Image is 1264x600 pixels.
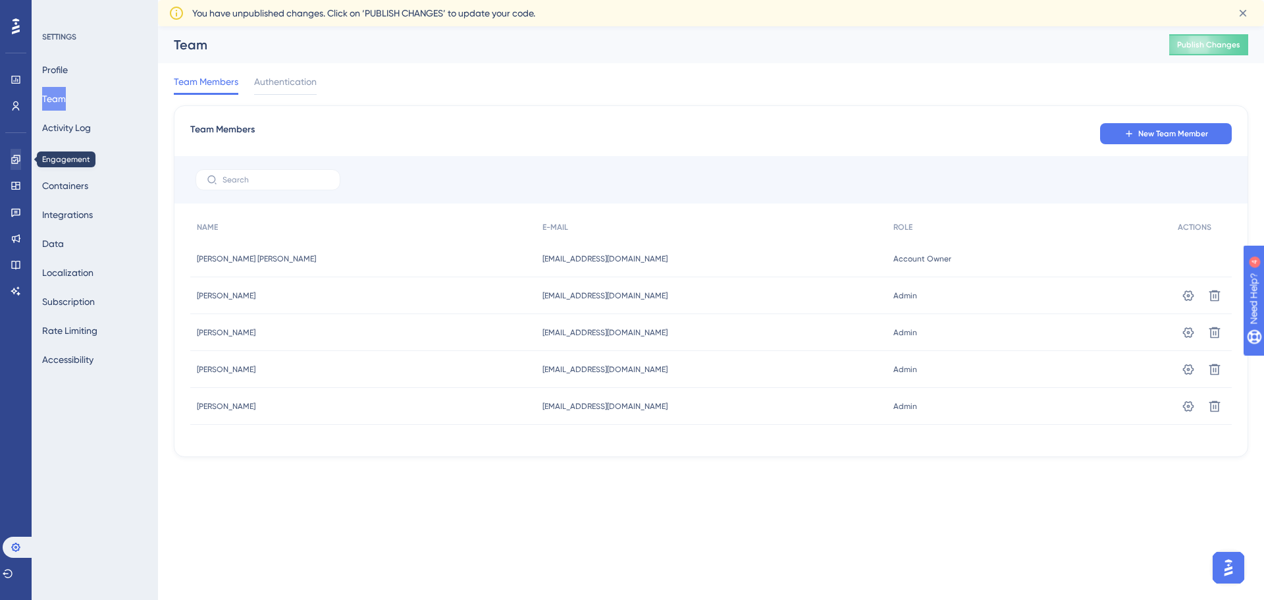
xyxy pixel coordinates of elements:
span: [EMAIL_ADDRESS][DOMAIN_NAME] [542,327,668,338]
span: E-MAIL [542,222,568,232]
button: Team [42,87,66,111]
span: You have unpublished changes. Click on ‘PUBLISH CHANGES’ to update your code. [192,5,535,21]
span: Admin [893,327,917,338]
span: Need Help? [31,3,82,19]
span: [PERSON_NAME] [197,327,255,338]
span: [EMAIL_ADDRESS][DOMAIN_NAME] [542,254,668,264]
span: Admin [893,364,917,375]
span: Team Members [190,122,255,146]
span: [EMAIL_ADDRESS][DOMAIN_NAME] [542,401,668,412]
button: Installation [42,145,88,169]
div: SETTINGS [42,32,149,42]
button: Activity Log [42,116,91,140]
button: Subscription [42,290,95,314]
span: [EMAIL_ADDRESS][DOMAIN_NAME] [542,364,668,375]
span: [EMAIL_ADDRESS][DOMAIN_NAME] [542,290,668,301]
button: New Team Member [1100,123,1232,144]
span: ROLE [893,222,912,232]
span: ACTIONS [1178,222,1211,232]
span: Admin [893,290,917,301]
button: Containers [42,174,88,198]
div: Team [174,36,1136,54]
span: [PERSON_NAME] [197,364,255,375]
span: Publish Changes [1177,40,1240,50]
span: [PERSON_NAME] [197,290,255,301]
span: Team Members [174,74,238,90]
input: Search [223,175,329,184]
span: NAME [197,222,218,232]
span: Authentication [254,74,317,90]
span: Admin [893,401,917,412]
span: Account Owner [893,254,951,264]
button: Localization [42,261,93,285]
iframe: UserGuiding AI Assistant Launcher [1209,548,1248,587]
span: [PERSON_NAME] [197,401,255,412]
button: Rate Limiting [42,319,97,342]
button: Publish Changes [1169,34,1248,55]
button: Data [42,232,64,256]
button: Profile [42,58,68,82]
span: New Team Member [1138,128,1208,139]
button: Accessibility [42,348,93,371]
button: Integrations [42,203,93,227]
span: [PERSON_NAME] [PERSON_NAME] [197,254,316,264]
div: 4 [92,7,95,17]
